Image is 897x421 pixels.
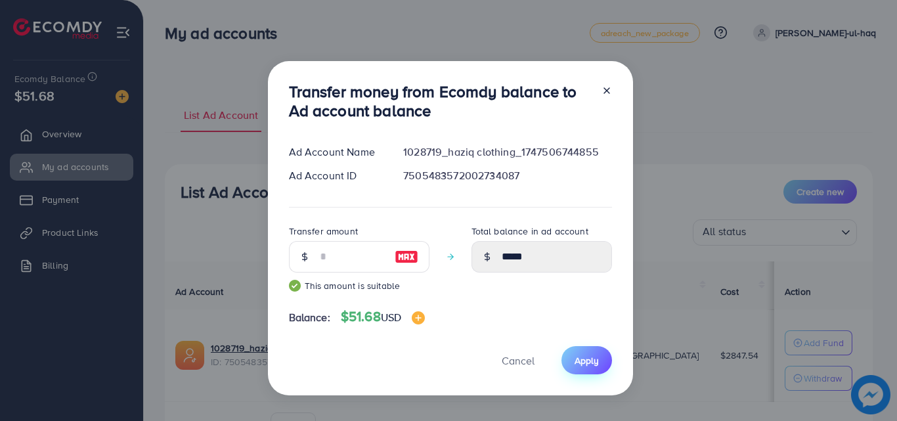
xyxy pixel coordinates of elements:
button: Apply [561,346,612,374]
label: Transfer amount [289,225,358,238]
label: Total balance in ad account [471,225,588,238]
div: 7505483572002734087 [393,168,622,183]
span: Apply [575,354,599,367]
span: USD [381,310,401,324]
img: guide [289,280,301,292]
div: Ad Account Name [278,144,393,160]
div: 1028719_haziq clothing_1747506744855 [393,144,622,160]
span: Cancel [502,353,535,368]
span: Balance: [289,310,330,325]
img: image [412,311,425,324]
img: image [395,249,418,265]
div: Ad Account ID [278,168,393,183]
button: Cancel [485,346,551,374]
h3: Transfer money from Ecomdy balance to Ad account balance [289,82,591,120]
h4: $51.68 [341,309,425,325]
small: This amount is suitable [289,279,429,292]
